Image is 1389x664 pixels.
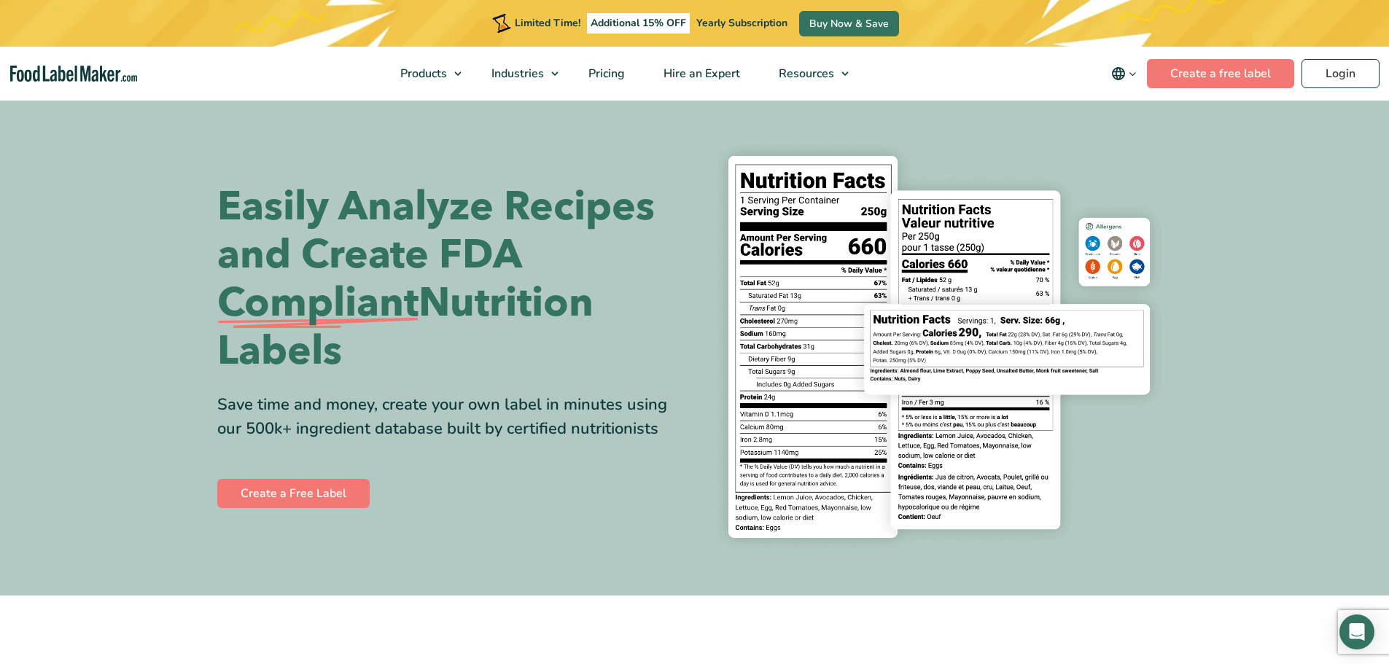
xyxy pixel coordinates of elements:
[1302,59,1380,88] a: Login
[217,393,684,441] div: Save time and money, create your own label in minutes using our 500k+ ingredient database built b...
[799,11,899,36] a: Buy Now & Save
[217,183,684,375] h1: Easily Analyze Recipes and Create FDA Nutrition Labels
[472,47,566,101] a: Industries
[587,13,690,34] span: Additional 15% OFF
[1339,614,1374,649] div: Open Intercom Messenger
[515,16,580,30] span: Limited Time!
[569,47,641,101] a: Pricing
[396,66,448,82] span: Products
[217,279,419,327] span: Compliant
[1147,59,1294,88] a: Create a free label
[487,66,545,82] span: Industries
[217,479,370,508] a: Create a Free Label
[584,66,626,82] span: Pricing
[381,47,469,101] a: Products
[645,47,756,101] a: Hire an Expert
[774,66,836,82] span: Resources
[696,16,787,30] span: Yearly Subscription
[760,47,856,101] a: Resources
[659,66,742,82] span: Hire an Expert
